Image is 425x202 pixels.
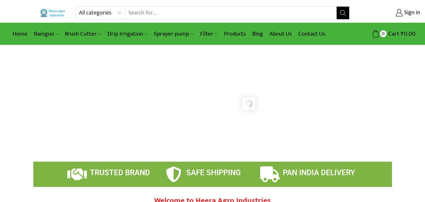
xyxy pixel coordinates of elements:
bdi: 0.00 [401,29,416,39]
a: Products [221,26,249,41]
input: Search for... [125,7,336,19]
a: Contact Us [295,26,328,41]
a: Raingun [31,26,62,41]
span: TRUSTED BRAND [90,168,150,177]
a: Filter [197,26,221,41]
button: Search button [337,7,349,19]
a: Drip Irrigation [104,26,151,41]
a: Sprayer pump [151,26,197,41]
a: 0 Cart ₹0.00 [356,28,416,40]
span: Cart [387,30,399,38]
span: ₹ [401,29,404,39]
a: Blog [249,26,266,41]
span: SAFE SHIPPING [186,168,241,177]
span: 0 [380,30,387,37]
a: Brush Cutter [62,26,104,41]
span: Sign in [403,9,420,17]
span: PAN INDIA DELIVERY [283,168,355,177]
a: Home [9,26,31,41]
a: About Us [266,26,295,41]
a: Sign in [359,7,420,19]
